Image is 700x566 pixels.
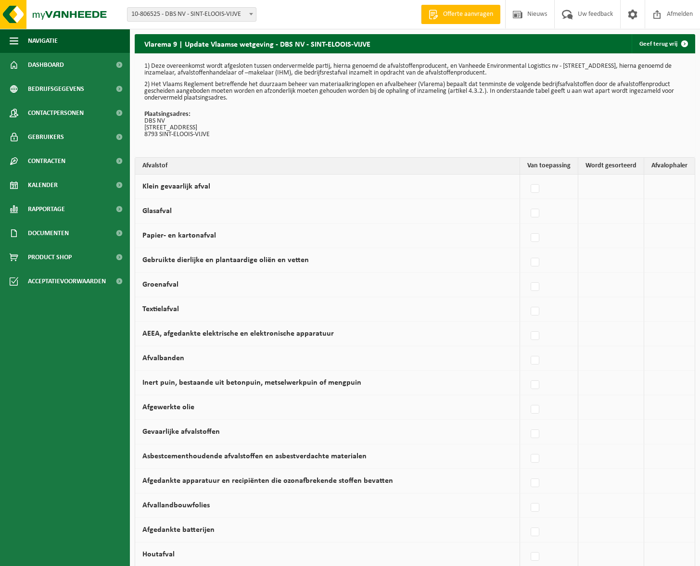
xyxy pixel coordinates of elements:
[142,232,216,239] label: Papier- en kartonafval
[144,111,191,118] strong: Plaatsingsadres:
[142,281,178,289] label: Groenafval
[142,477,393,485] label: Afgedankte apparatuur en recipiënten die ozonafbrekende stoffen bevatten
[142,526,215,534] label: Afgedankte batterijen
[142,354,184,362] label: Afvalbanden
[632,34,694,53] a: Geef terug vrij
[520,158,578,175] th: Van toepassing
[142,403,194,411] label: Afgewerkte olie
[644,158,695,175] th: Afvalophaler
[144,81,686,101] p: 2) Het Vlaams Reglement betreffende het duurzaam beheer van materiaalkringlopen en afvalbeheer (V...
[28,53,64,77] span: Dashboard
[144,111,686,138] p: DBS NV [STREET_ADDRESS] 8793 SINT-ELOOIS-VIJVE
[142,330,334,338] label: AEEA, afgedankte elektrische en elektronische apparatuur
[144,63,686,76] p: 1) Deze overeenkomst wordt afgesloten tussen ondervermelde partij, hierna genoemd de afvalstoffen...
[28,77,84,101] span: Bedrijfsgegevens
[142,207,172,215] label: Glasafval
[142,502,210,509] label: Afvallandbouwfolies
[142,305,179,313] label: Textielafval
[28,173,58,197] span: Kalender
[127,7,256,22] span: 10-806525 - DBS NV - SINT-ELOOIS-VIJVE
[28,269,106,293] span: Acceptatievoorwaarden
[135,158,520,175] th: Afvalstof
[28,101,84,125] span: Contactpersonen
[28,245,72,269] span: Product Shop
[28,29,58,53] span: Navigatie
[28,149,65,173] span: Contracten
[142,551,175,558] label: Houtafval
[135,34,380,53] h2: Vlarema 9 | Update Vlaamse wetgeving - DBS NV - SINT-ELOOIS-VIJVE
[142,256,309,264] label: Gebruikte dierlijke en plantaardige oliën en vetten
[142,428,220,436] label: Gevaarlijke afvalstoffen
[142,453,367,460] label: Asbestcementhoudende afvalstoffen en asbestverdachte materialen
[127,8,256,21] span: 10-806525 - DBS NV - SINT-ELOOIS-VIJVE
[142,379,361,387] label: Inert puin, bestaande uit betonpuin, metselwerkpuin of mengpuin
[578,158,644,175] th: Wordt gesorteerd
[28,221,69,245] span: Documenten
[441,10,496,19] span: Offerte aanvragen
[28,125,64,149] span: Gebruikers
[28,197,65,221] span: Rapportage
[142,183,210,190] label: Klein gevaarlijk afval
[421,5,500,24] a: Offerte aanvragen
